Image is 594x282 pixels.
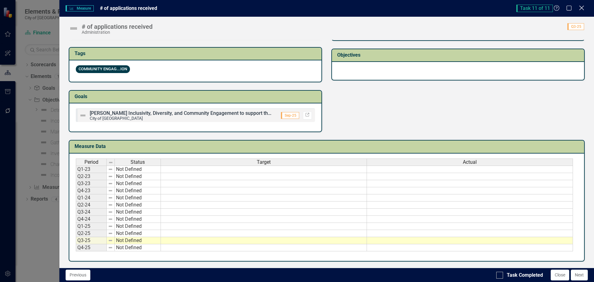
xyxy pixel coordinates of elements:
[76,237,107,244] td: Q3-25
[76,166,107,173] td: Q1-23
[115,180,161,187] td: Not Defined
[108,181,113,186] img: 8DAGhfEEPCf229AAAAAElFTkSuQmCC
[84,159,98,165] span: Period
[507,272,543,279] div: Task Completed
[108,167,113,172] img: 8DAGhfEEPCf229AAAAAElFTkSuQmCC
[79,112,87,119] img: Not Defined
[82,30,153,35] div: Administration
[108,210,113,215] img: 8DAGhfEEPCf229AAAAAElFTkSuQmCC
[76,230,107,237] td: Q2-25
[281,112,299,119] span: Sep-25
[257,159,271,165] span: Target
[76,216,107,223] td: Q4-24
[108,195,113,200] img: 8DAGhfEEPCf229AAAAAElFTkSuQmCC
[516,5,553,12] span: Task 11 of 11
[131,159,145,165] span: Status
[100,5,157,11] span: # of applications received
[76,244,107,251] td: Q4-25
[115,209,161,216] td: Not Defined
[66,5,94,11] span: Measure
[463,159,477,165] span: Actual
[108,160,113,165] img: 8DAGhfEEPCf229AAAAAElFTkSuQmCC
[69,24,79,33] img: Not Defined
[90,110,335,116] span: [PERSON_NAME] Inclusivity, Diversity, and Community Engagement to support the Leawood community v...
[76,209,107,216] td: Q3-24
[115,187,161,194] td: Not Defined
[115,230,161,237] td: Not Defined
[337,52,581,58] h3: Objectives
[108,231,113,236] img: 8DAGhfEEPCf229AAAAAElFTkSuQmCC
[108,202,113,207] img: 8DAGhfEEPCf229AAAAAElFTkSuQmCC
[108,238,113,243] img: 8DAGhfEEPCf229AAAAAElFTkSuQmCC
[115,237,161,244] td: Not Defined
[76,202,107,209] td: Q2-24
[551,270,569,280] button: Close
[76,65,130,73] span: COMMUNITY ENGAG...ION
[115,216,161,223] td: Not Defined
[108,174,113,179] img: 8DAGhfEEPCf229AAAAAElFTkSuQmCC
[108,188,113,193] img: 8DAGhfEEPCf229AAAAAElFTkSuQmCC
[108,224,113,229] img: 8DAGhfEEPCf229AAAAAElFTkSuQmCC
[76,194,107,202] td: Q1-24
[115,166,161,173] td: Not Defined
[571,270,588,280] button: Next
[82,23,153,30] div: # of applications received
[75,144,581,149] h3: Measure Data
[115,223,161,230] td: Not Defined
[75,94,318,99] h3: Goals
[66,270,90,280] button: Previous
[76,187,107,194] td: Q4-23
[76,180,107,187] td: Q3-23
[76,173,107,180] td: Q2-23
[115,202,161,209] td: Not Defined
[108,245,113,250] img: 8DAGhfEEPCf229AAAAAElFTkSuQmCC
[115,194,161,202] td: Not Defined
[567,23,584,30] span: Q3-25
[90,116,143,121] small: City of [GEOGRAPHIC_DATA]
[75,51,318,56] h3: Tags
[76,223,107,230] td: Q1-25
[115,173,161,180] td: Not Defined
[115,244,161,251] td: Not Defined
[108,217,113,222] img: 8DAGhfEEPCf229AAAAAElFTkSuQmCC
